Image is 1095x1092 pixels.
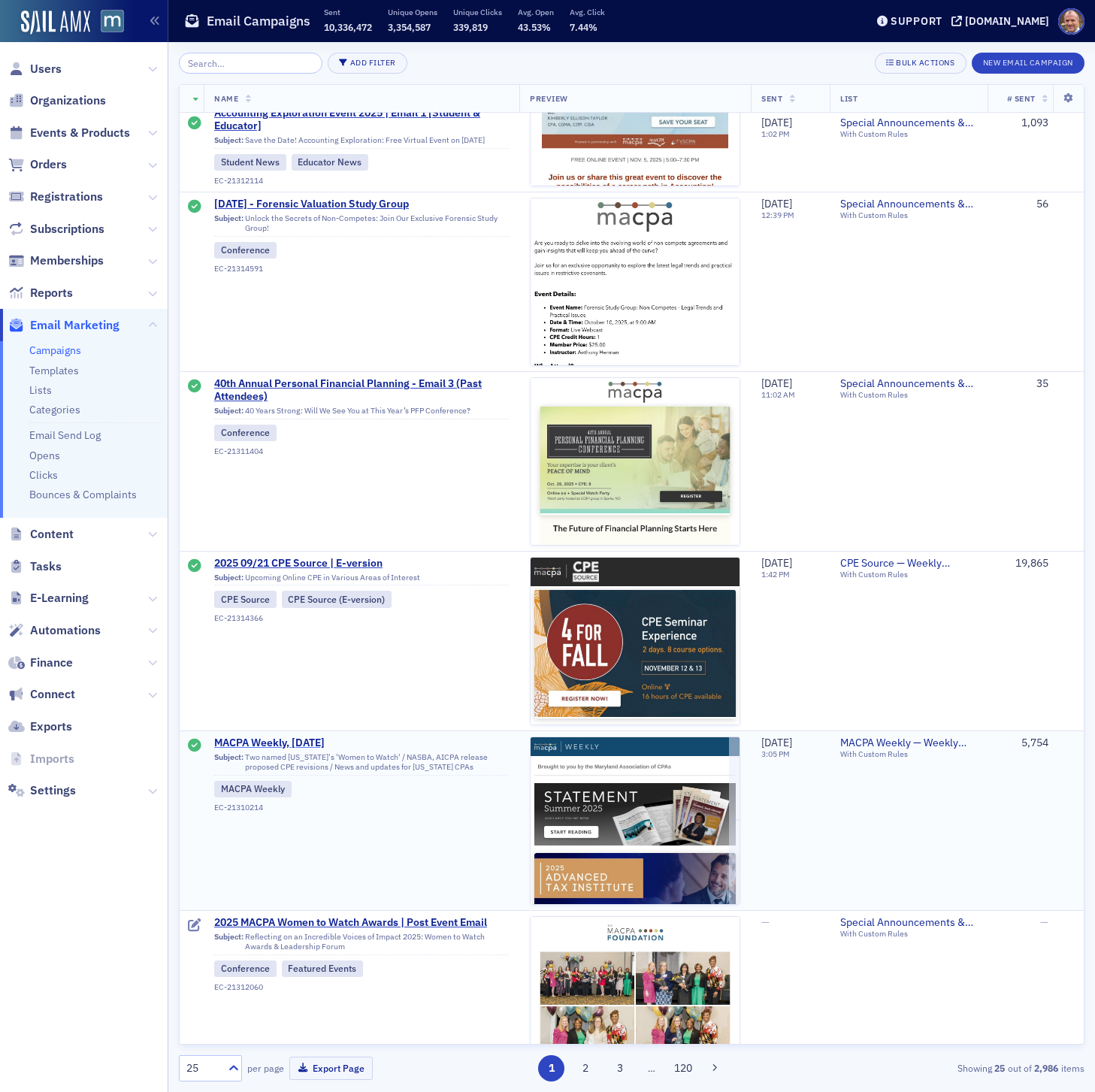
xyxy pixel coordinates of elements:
time: 1:42 PM [761,569,790,579]
span: 7.44% [570,21,597,33]
div: 56 [998,198,1048,211]
span: [DATE] [761,377,792,390]
strong: 25 [992,1061,1008,1075]
span: Accounting Exploration Event 2025 | Email 1 [Student & Educator] [214,107,509,133]
label: per page [247,1061,284,1075]
span: Finance [30,655,73,671]
p: Avg. Click [570,7,605,17]
div: Sent [188,116,201,132]
a: Registrations [8,189,103,205]
div: With Custom Rules [840,570,977,579]
div: MACPA Weekly [214,781,292,797]
span: 40th Annual Personal Financial Planning - Email 3 (Past Attendees) [214,377,509,404]
div: With Custom Rules [840,390,977,400]
a: Email Marketing [8,317,119,334]
div: Sent [188,200,201,215]
div: With Custom Rules [840,210,977,220]
span: List [840,93,858,104]
a: CPE Source — Weekly Upcoming CPE Course List [840,557,977,570]
a: View Homepage [90,10,124,35]
div: Upcoming Online CPE in Various Areas of Interest [214,573,509,586]
span: 43.53% [518,21,551,33]
p: Sent [324,7,372,17]
a: New Email Campaign [972,55,1084,68]
span: … [641,1061,662,1075]
a: Categories [29,403,80,416]
span: Name [214,93,238,104]
div: Conference [214,960,277,977]
span: Profile [1058,8,1084,35]
button: Add Filter [328,53,407,74]
span: Subject: [214,213,244,233]
a: [DATE] - Forensic Valuation Study Group [214,198,509,211]
button: 1 [538,1055,564,1081]
span: [DATE] [761,556,792,570]
span: Settings [30,782,76,799]
a: Special Announcements & Special Event Invitations [840,116,977,130]
img: SailAMX [21,11,90,35]
span: — [1040,915,1048,929]
span: Subject: [214,573,244,582]
a: Lists [29,383,52,397]
span: Exports [30,718,72,735]
a: Exports [8,718,72,735]
div: With Custom Rules [840,929,977,939]
span: [DATE] [761,116,792,129]
div: With Custom Rules [840,130,977,140]
div: Conference [214,425,277,441]
span: [DATE] [761,197,792,210]
div: Sent [188,739,201,754]
a: Automations [8,622,101,639]
a: E-Learning [8,590,89,606]
a: Templates [29,364,79,377]
a: MACPA Weekly, [DATE] [214,737,509,750]
a: Subscriptions [8,221,104,237]
span: Automations [30,622,101,639]
span: Special Announcements & Special Event Invitations [840,198,977,211]
span: Reports [30,285,73,301]
div: Sent [188,380,201,395]
button: [DOMAIN_NAME] [951,16,1054,26]
img: email-preview-3085.jpeg [531,378,740,977]
a: Orders [8,156,67,173]
div: Conference [214,242,277,259]
p: Avg. Open [518,7,554,17]
h1: Email Campaigns [207,12,310,30]
button: 3 [606,1055,633,1081]
div: CPE Source (E-version) [282,591,392,607]
a: 2025 MACPA Women to Watch Awards | Post Event Email [214,916,509,930]
a: Events & Products [8,125,130,141]
a: Tasks [8,558,62,575]
a: Reports [8,285,73,301]
div: [DOMAIN_NAME] [965,14,1049,28]
button: 120 [670,1055,696,1081]
a: Organizations [8,92,106,109]
div: Bulk Actions [896,59,954,67]
div: Draft [188,918,201,933]
a: Special Announcements & Special Event Invitations [840,916,977,930]
div: Student News [214,154,286,171]
a: Campaigns [29,343,81,357]
div: Sent [188,559,201,574]
span: Subject: [214,406,244,416]
a: Bounces & Complaints [29,488,137,501]
a: Content [8,526,74,543]
span: Subscriptions [30,221,104,237]
div: 5,754 [998,737,1048,750]
button: New Email Campaign [972,53,1084,74]
span: 339,819 [453,21,488,33]
span: Subject: [214,932,244,951]
img: SailAMX [101,10,124,33]
p: Unique Clicks [453,7,502,17]
a: Connect [8,686,75,703]
time: 11:02 AM [761,389,795,400]
div: EC-21312114 [214,177,509,186]
time: 12:39 PM [761,210,794,220]
a: Settings [8,782,76,799]
button: Export Page [289,1057,373,1080]
span: Imports [30,751,74,767]
div: Showing out of items [793,1061,1084,1075]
